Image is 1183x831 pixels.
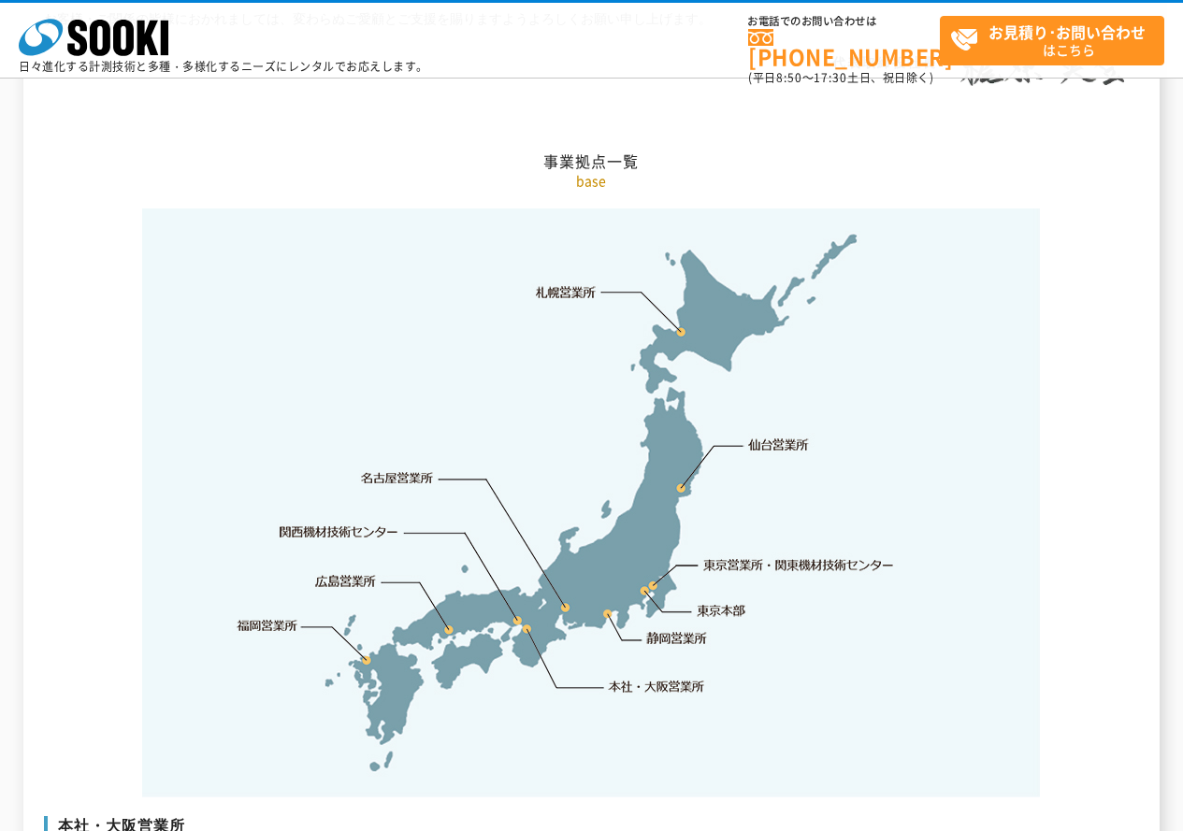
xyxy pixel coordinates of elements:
a: 本社・大阪営業所 [607,677,705,695]
span: 17:30 [814,69,847,86]
a: 仙台営業所 [748,436,809,454]
a: 広島営業所 [316,571,377,590]
span: 8:50 [776,69,802,86]
strong: お見積り･お問い合わせ [988,21,1146,43]
a: お見積り･お問い合わせはこちら [940,16,1164,65]
p: 日々進化する計測技術と多種・多様化するニーズにレンタルでお応えします。 [19,61,428,72]
span: (平日 ～ 土日、祝日除く) [748,69,933,86]
a: 東京営業所・関東機材技術センター [704,555,896,574]
a: 福岡営業所 [237,616,297,635]
a: 東京本部 [698,602,746,621]
span: お電話でのお問い合わせは [748,16,940,27]
a: 静岡営業所 [646,629,707,648]
span: はこちら [950,17,1163,64]
a: 関西機材技術センター [280,523,398,541]
p: base [44,171,1138,191]
img: 事業拠点一覧 [142,208,1040,797]
a: [PHONE_NUMBER] [748,29,940,67]
a: 名古屋営業所 [361,469,434,488]
a: 札幌営業所 [536,282,597,301]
